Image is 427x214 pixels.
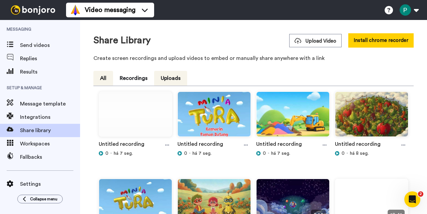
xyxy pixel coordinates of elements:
[348,33,414,48] button: Install chrome recorder
[113,71,154,86] button: Recordings
[289,34,342,47] button: Upload Video
[184,150,187,157] span: 0
[335,92,408,142] img: 8516ea4c-a0ed-4a5e-ad2e-04ee393d3699_thumbnail_source_1760456948.jpg
[17,195,63,203] button: Collapse menu
[418,191,423,197] span: 2
[20,113,80,121] span: Integrations
[335,150,408,157] div: há 8 seg.
[256,150,330,157] div: há 7 seg.
[20,180,80,188] span: Settings
[8,5,58,15] img: bj-logo-header-white.svg
[20,140,80,148] span: Workspaces
[257,92,329,142] img: 9a47d656-7f0a-4f76-87f3-838978dfe827_thumbnail_source_1760456951.jpg
[70,5,81,15] img: vm-color.svg
[263,150,266,157] span: 0
[85,5,135,15] span: Video messaging
[99,140,144,150] a: Untitled recording
[93,35,151,46] h1: Share Library
[20,126,80,134] span: Share library
[256,140,302,150] a: Untitled recording
[178,92,251,142] img: b92e7371-ce6c-4149-a376-75975297f93a_thumbnail_source_1760456950.jpg
[404,191,420,207] iframe: Intercom live chat
[105,150,108,157] span: 0
[99,150,172,157] div: há 7 seg.
[20,41,80,49] span: Send videos
[20,100,80,108] span: Message template
[177,150,251,157] div: há 7 seg.
[30,196,57,202] span: Collapse menu
[154,71,187,86] button: Uploads
[335,140,381,150] a: Untitled recording
[295,38,336,45] span: Upload Video
[93,54,414,62] p: Create screen recordings and upload videos to embed or manually share anywhere with a link
[342,150,345,157] span: 0
[177,140,223,150] a: Untitled recording
[99,92,172,142] img: e066eec5-4818-406b-bb3a-ca102ec723b0_thumbnail_source_1760456948.jpg
[20,68,80,76] span: Results
[20,153,80,161] span: Fallbacks
[93,71,113,86] button: All
[20,55,80,63] span: Replies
